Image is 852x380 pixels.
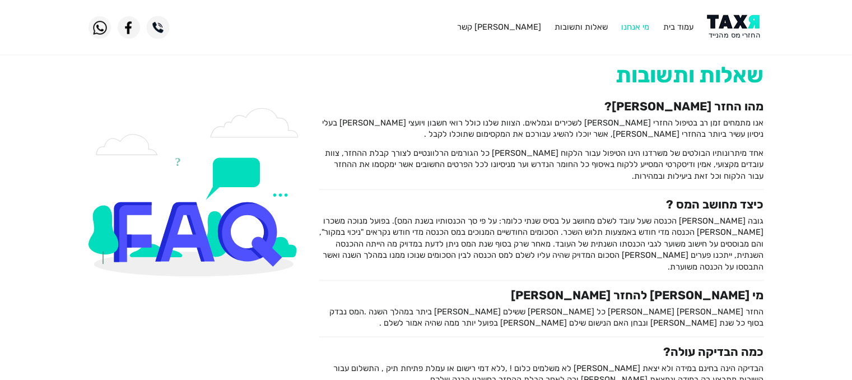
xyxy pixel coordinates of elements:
h3: כיצד מחושב המס ? [319,197,763,211]
h1: שאלות ותשובות [319,62,763,89]
h3: מי [PERSON_NAME] להחזר [PERSON_NAME] [319,288,763,302]
img: Logo [707,15,763,40]
p: אנו מתמחים זמן רב בטיפול החזרי [PERSON_NAME] לשכירים וגמלאים. הצוות שלנו כולל רואי חשבון ויועצי [... [319,117,763,140]
img: Facebook [118,16,140,39]
h3: כמה הבדיקה עולה? [319,345,763,359]
a: [PERSON_NAME] קשר [457,22,541,32]
img: Phone [147,16,169,39]
a: מי אנחנו [621,22,649,32]
p: אחד מיתרונותיו הבולטים של משרדנו הינו הטיפול עבור הלקוח [PERSON_NAME] כל הגורמים הרלוונטיים לצורך... [319,147,763,182]
img: FAQ [89,108,302,276]
h3: מהו החזר [PERSON_NAME]? [319,99,763,113]
img: WhatsApp [89,16,111,39]
a: שאלות ותשובות [555,22,608,32]
p: גובה [PERSON_NAME] הכנסה שעל עובד לשלם מחושב על בסיס שנתי כלומר: על פי סך הכנסותיו בשנת המס). בפו... [319,215,763,272]
a: עמוד בית [663,22,693,32]
p: החזר [PERSON_NAME] [PERSON_NAME] כל [PERSON_NAME] ששילם [PERSON_NAME] ביתר במהלך השנה .המס נבדק ב... [319,306,763,329]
